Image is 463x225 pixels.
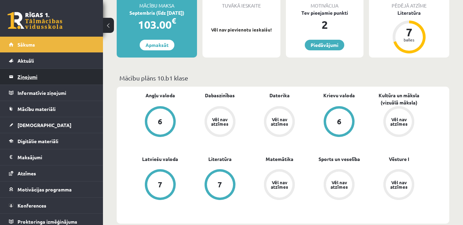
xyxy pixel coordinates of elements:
a: Konferences [9,198,94,213]
p: Mācību plāns 10.b1 klase [119,73,447,83]
span: Aktuāli [18,58,34,64]
div: Literatūra [369,9,449,16]
span: Atzīmes [18,170,36,176]
div: 7 [399,27,419,38]
a: Latviešu valoda [142,155,178,163]
a: Aktuāli [9,53,94,68]
div: Vēl nav atzīmes [270,117,289,126]
span: € [172,16,176,26]
legend: Ziņojumi [18,69,94,85]
div: Tev pieejamie punkti [286,9,363,16]
a: 6 [309,106,369,138]
div: 6 [337,118,342,125]
a: Vēl nav atzīmes [190,106,250,138]
a: Matemātika [266,155,293,163]
a: Digitālie materiāli [9,133,94,149]
span: Mācību materiāli [18,106,56,112]
a: Informatīvie ziņojumi [9,85,94,101]
span: Sākums [18,41,35,48]
a: 7 [190,169,250,201]
div: 7 [218,181,222,188]
span: Proktoringa izmēģinājums [18,218,77,225]
a: Ziņojumi [9,69,94,85]
a: Angļu valoda [146,92,175,99]
div: Vēl nav atzīmes [389,117,408,126]
a: Kultūra un māksla (vizuālā māksla) [369,92,429,106]
a: Krievu valoda [323,92,355,99]
div: Vēl nav atzīmes [270,180,289,189]
div: Vēl nav atzīmes [210,117,230,126]
a: Apmaksāt [140,40,174,50]
a: Vēl nav atzīmes [250,106,310,138]
div: Vēl nav atzīmes [389,180,408,189]
a: Sports un veselība [319,155,360,163]
div: 6 [158,118,162,125]
a: 6 [130,106,190,138]
a: Mācību materiāli [9,101,94,117]
a: Literatūra 7 balles [369,9,449,54]
span: Motivācijas programma [18,186,72,192]
a: Datorika [269,92,290,99]
p: Vēl nav pievienotu ieskaišu! [206,26,277,33]
a: [DEMOGRAPHIC_DATA] [9,117,94,133]
div: balles [399,38,419,42]
legend: Informatīvie ziņojumi [18,85,94,101]
a: Piedāvājumi [305,40,344,50]
div: 2 [286,16,363,33]
span: [DEMOGRAPHIC_DATA] [18,122,71,128]
a: Vēsture I [389,155,409,163]
a: Maksājumi [9,149,94,165]
legend: Maksājumi [18,149,94,165]
a: Atzīmes [9,165,94,181]
a: Rīgas 1. Tālmācības vidusskola [8,12,62,29]
a: Sākums [9,37,94,52]
a: Vēl nav atzīmes [369,106,429,138]
div: Septembris (līdz [DATE]) [117,9,197,16]
span: Digitālie materiāli [18,138,58,144]
span: Konferences [18,202,46,209]
a: Motivācijas programma [9,182,94,197]
a: Vēl nav atzīmes [369,169,429,201]
div: 103.00 [117,16,197,33]
a: Vēl nav atzīmes [309,169,369,201]
a: 7 [130,169,190,201]
a: Vēl nav atzīmes [250,169,310,201]
div: 7 [158,181,162,188]
a: Dabaszinības [205,92,235,99]
a: Literatūra [208,155,232,163]
div: Vēl nav atzīmes [329,180,349,189]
